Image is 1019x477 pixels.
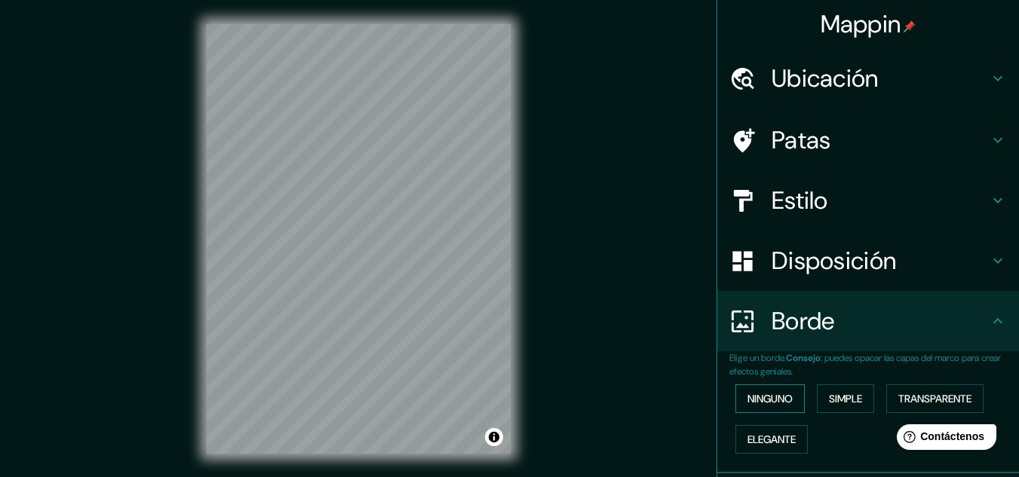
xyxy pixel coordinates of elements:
[729,352,1001,378] font: : puedes opacar las capas del marco para crear efectos geniales.
[886,384,984,413] button: Transparente
[772,245,896,277] font: Disposición
[717,231,1019,291] div: Disposición
[717,170,1019,231] div: Estilo
[207,24,511,454] canvas: Mapa
[717,48,1019,109] div: Ubicación
[747,433,796,446] font: Elegante
[717,291,1019,351] div: Borde
[817,384,874,413] button: Simple
[772,124,831,156] font: Patas
[772,63,879,94] font: Ubicación
[829,392,862,405] font: Simple
[717,110,1019,170] div: Patas
[772,305,835,337] font: Borde
[772,185,828,216] font: Estilo
[885,418,1002,460] iframe: Lanzador de widgets de ayuda
[786,352,821,364] font: Consejo
[735,425,808,454] button: Elegante
[904,20,916,32] img: pin-icon.png
[485,428,503,446] button: Activar o desactivar atribución
[729,352,786,364] font: Elige un borde.
[821,8,901,40] font: Mappin
[735,384,805,413] button: Ninguno
[747,392,793,405] font: Ninguno
[898,392,971,405] font: Transparente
